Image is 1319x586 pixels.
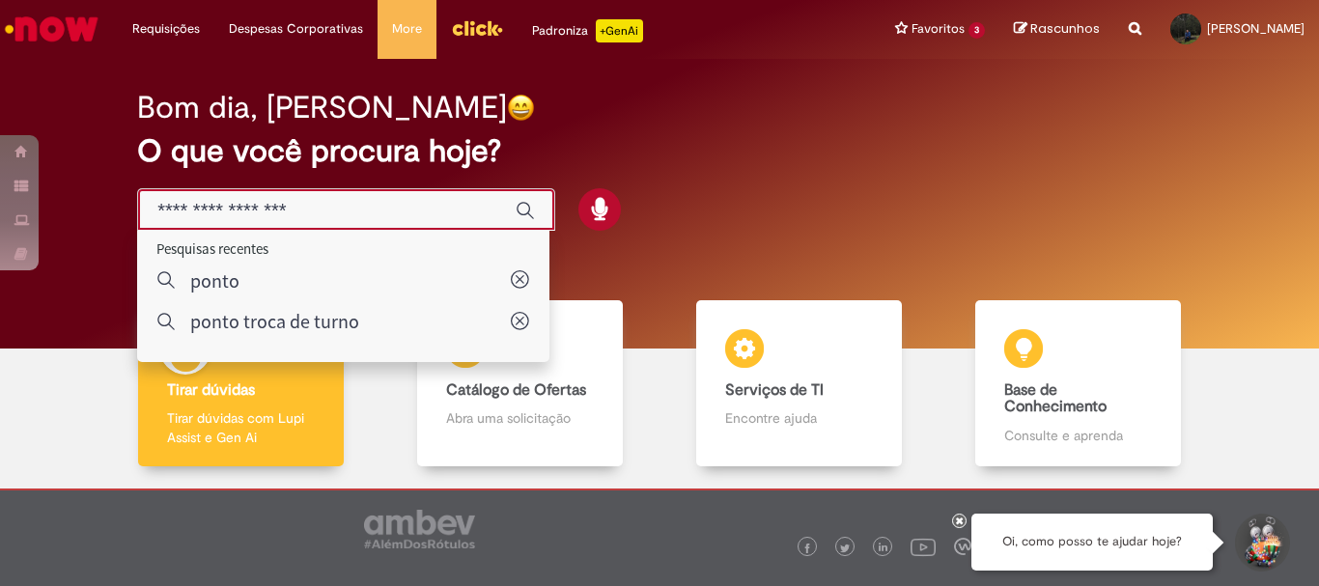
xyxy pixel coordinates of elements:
[939,300,1218,467] a: Base de Conhecimento Consulte e aprenda
[802,544,812,553] img: logo_footer_facebook.png
[1232,514,1290,572] button: Iniciar Conversa de Suporte
[167,408,314,447] p: Tirar dúvidas com Lupi Assist e Gen Ai
[229,19,363,39] span: Despesas Corporativas
[101,300,380,467] a: Tirar dúvidas Tirar dúvidas com Lupi Assist e Gen Ai
[2,10,101,48] img: ServiceNow
[725,408,872,428] p: Encontre ajuda
[954,538,971,555] img: logo_footer_workplace.png
[137,91,507,125] h2: Bom dia, [PERSON_NAME]
[596,19,643,42] p: +GenAi
[1030,19,1100,38] span: Rascunhos
[1004,426,1151,445] p: Consulte e aprenda
[137,134,1182,168] h2: O que você procura hoje?
[725,380,824,400] b: Serviços de TI
[507,94,535,122] img: happy-face.png
[912,19,965,39] span: Favoritos
[364,510,475,548] img: logo_footer_ambev_rotulo_gray.png
[968,22,985,39] span: 3
[879,543,888,554] img: logo_footer_linkedin.png
[532,19,643,42] div: Padroniza
[659,300,939,467] a: Serviços de TI Encontre ajuda
[446,380,586,400] b: Catálogo de Ofertas
[451,14,503,42] img: click_logo_yellow_360x200.png
[167,380,255,400] b: Tirar dúvidas
[392,19,422,39] span: More
[971,514,1213,571] div: Oi, como posso te ajudar hoje?
[1207,20,1305,37] span: [PERSON_NAME]
[1004,380,1107,417] b: Base de Conhecimento
[1014,20,1100,39] a: Rascunhos
[840,544,850,553] img: logo_footer_twitter.png
[911,534,936,559] img: logo_footer_youtube.png
[446,408,593,428] p: Abra uma solicitação
[380,300,659,467] a: Catálogo de Ofertas Abra uma solicitação
[132,19,200,39] span: Requisições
